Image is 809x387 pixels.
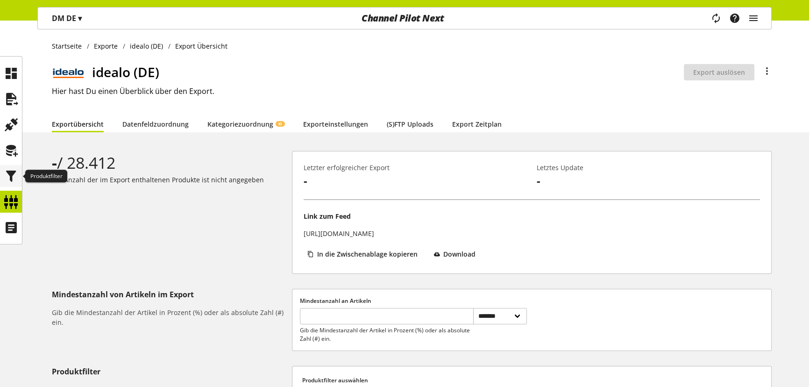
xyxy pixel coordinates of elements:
[52,41,87,51] a: Startseite
[207,119,284,129] a: KategoriezuordnungKI
[303,119,368,129] a: Exporteinstellungen
[52,151,288,175] div: / 28.412
[430,246,484,262] button: Download
[52,175,288,185] p: Die Anzahl der im Export enthaltenen Produkte ist nicht angegeben
[304,163,527,172] p: Letzter erfolgreicher Export
[89,41,123,51] a: Exporte
[693,67,745,77] span: Export auslösen
[537,172,760,189] p: -
[430,246,484,265] a: Download
[37,7,772,29] nav: main navigation
[304,246,426,262] button: In die Zwischenablage kopieren
[278,121,282,127] span: KI
[52,13,82,24] p: DM DE
[317,249,418,259] span: In die Zwischenablage kopieren
[52,152,57,173] b: -
[52,65,85,78] img: logo
[52,119,104,129] a: Exportübersicht
[443,249,475,259] span: Download
[25,170,67,183] div: Produktfilter
[300,297,527,305] label: Mindestanzahl an Artikeln
[387,119,433,129] a: (S)FTP Uploads
[52,86,772,97] h2: Hier hast Du einen Überblick über den Export.
[300,326,474,343] p: Gib die Mindestanzahl der Artikel in Prozent (%) oder als absolute Zahl (#) ein.
[304,211,351,221] p: Link zum Feed
[537,163,760,172] p: Letztes Update
[52,41,82,51] span: Startseite
[684,64,754,80] button: Export auslösen
[78,13,82,23] span: ▾
[122,119,189,129] a: Datenfeldzuordnung
[452,119,502,129] a: Export Zeitplan
[52,289,288,300] h5: Mindestanzahl von Artikeln im Export
[302,376,761,385] label: Produktfilter auswählen
[94,41,118,51] span: Exporte
[304,172,527,189] p: -
[52,308,288,327] h6: Gib die Mindestanzahl der Artikel in Prozent (%) oder als absolute Zahl (#) ein.
[52,366,288,377] h5: Produktfilter
[304,229,374,238] p: [URL][DOMAIN_NAME]
[92,62,684,82] h1: idealo (DE)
